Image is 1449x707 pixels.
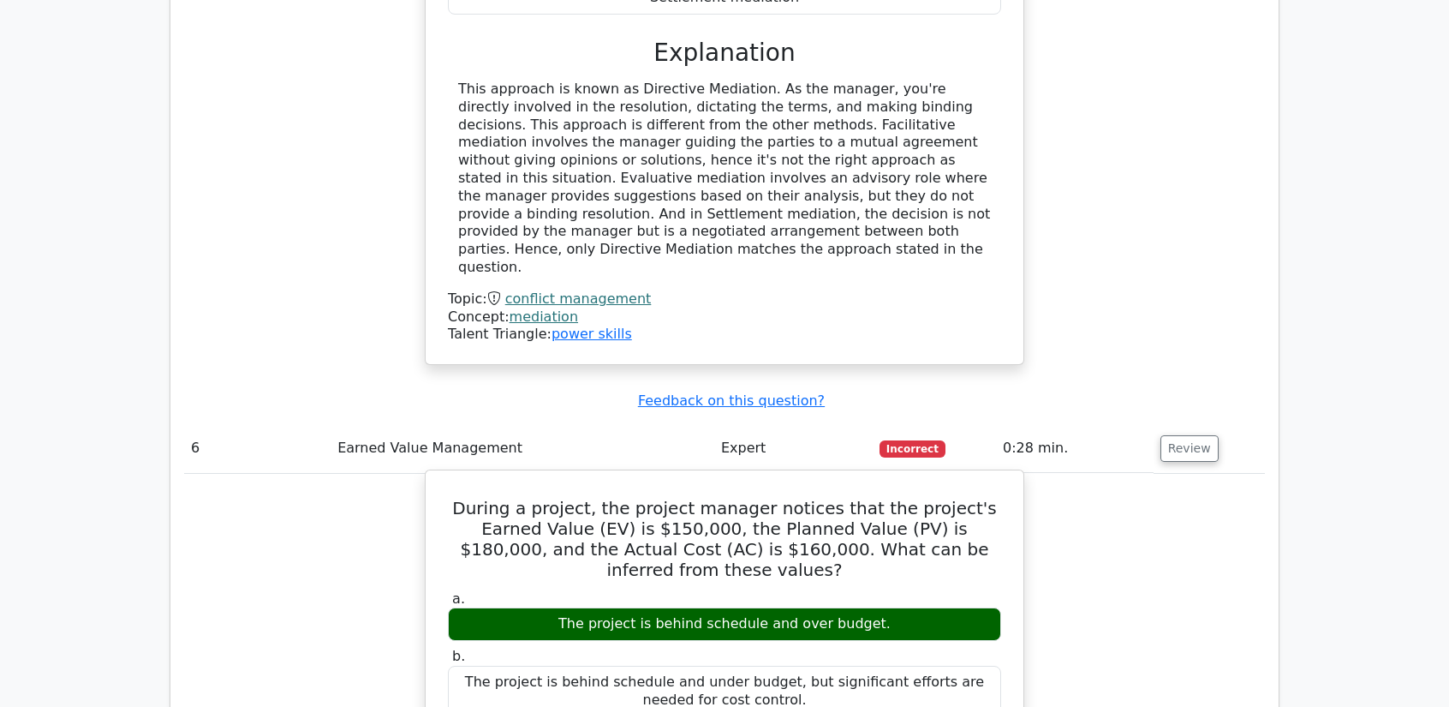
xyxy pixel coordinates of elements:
a: power skills [552,326,632,342]
td: Expert [714,424,873,473]
button: Review [1160,435,1219,462]
div: Concept: [448,309,1001,327]
div: Topic: [448,291,1001,309]
span: a. [452,590,465,607]
span: b. [452,648,465,664]
td: 0:28 min. [996,424,1154,473]
a: mediation [510,309,578,325]
div: The project is behind schedule and over budget. [448,608,1001,641]
td: 6 [184,424,331,473]
div: This approach is known as Directive Mediation. As the manager, you're directly involved in the re... [458,81,991,277]
td: Earned Value Management [331,424,714,473]
h5: During a project, the project manager notices that the project's Earned Value (EV) is $150,000, t... [446,498,1003,580]
div: Talent Triangle: [448,291,1001,344]
span: Incorrect [880,440,945,458]
h3: Explanation [458,39,991,68]
a: conflict management [505,291,652,307]
a: Feedback on this question? [638,392,825,409]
